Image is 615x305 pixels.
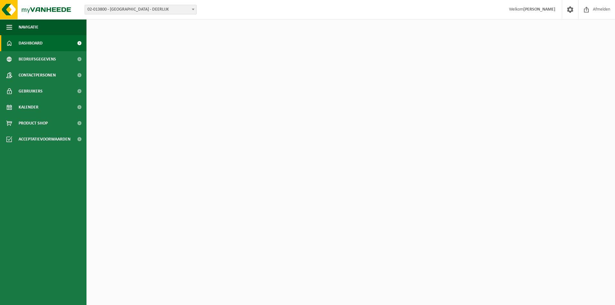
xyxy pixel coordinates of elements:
[19,51,56,67] span: Bedrijfsgegevens
[19,115,48,131] span: Product Shop
[19,67,56,83] span: Contactpersonen
[19,83,43,99] span: Gebruikers
[19,19,38,35] span: Navigatie
[19,131,70,147] span: Acceptatievoorwaarden
[19,35,43,51] span: Dashboard
[85,5,196,14] span: 02-013800 - BLUE WOODS HOTEL - DEERLIJK
[19,99,38,115] span: Kalender
[523,7,555,12] strong: [PERSON_NAME]
[85,5,197,14] span: 02-013800 - BLUE WOODS HOTEL - DEERLIJK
